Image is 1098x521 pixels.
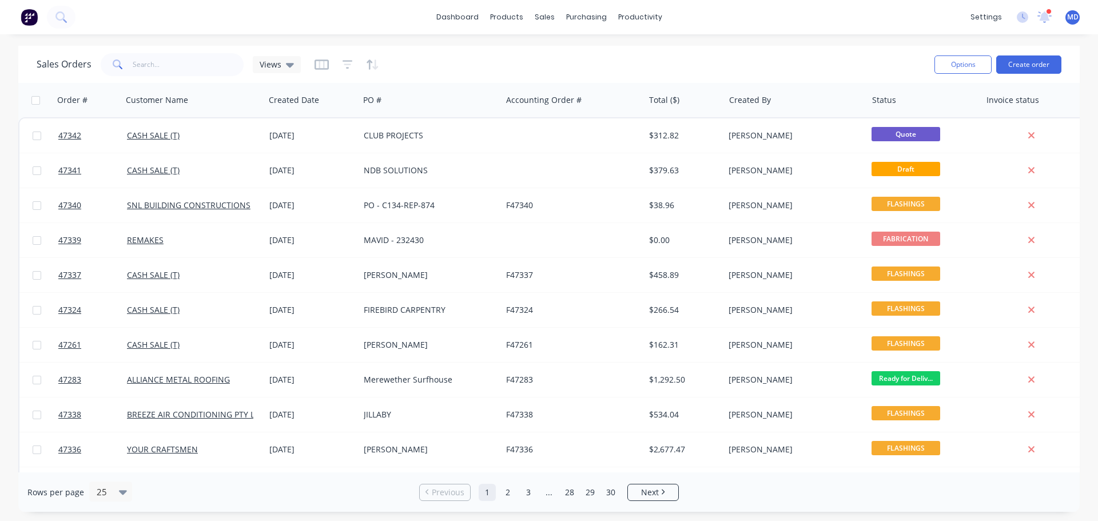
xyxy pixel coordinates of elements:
div: Created Date [269,94,319,106]
div: CLUB PROJECTS [364,130,491,141]
div: [PERSON_NAME] [729,200,856,211]
a: 47341 [58,153,127,188]
div: $1,292.50 [649,374,716,385]
h1: Sales Orders [37,59,91,70]
span: 47339 [58,234,81,246]
div: [DATE] [269,130,355,141]
div: [DATE] [269,304,355,316]
a: CASH SALE (T) [127,304,180,315]
span: FLASHINGS [872,336,940,351]
div: Accounting Order # [506,94,582,106]
a: 47340 [58,188,127,222]
a: CASH SALE (T) [127,269,180,280]
div: Merewether Surfhouse [364,374,491,385]
span: FLASHINGS [872,301,940,316]
a: 47324 [58,293,127,327]
a: Page 29 [582,484,599,501]
div: [DATE] [269,374,355,385]
a: Page 3 [520,484,537,501]
div: [PERSON_NAME] [729,374,856,385]
div: $266.54 [649,304,716,316]
a: 47337 [58,258,127,292]
div: F47338 [506,409,633,420]
div: [PERSON_NAME] [729,234,856,246]
a: Jump forward [540,484,558,501]
a: YOUR CRAFTSMEN [127,444,198,455]
div: $534.04 [649,409,716,420]
span: 47338 [58,409,81,420]
div: products [484,9,529,26]
div: [DATE] [269,200,355,211]
div: [DATE] [269,409,355,420]
div: [PERSON_NAME] [364,269,491,281]
div: Customer Name [126,94,188,106]
a: CASH SALE (T) [127,130,180,141]
input: Search... [133,53,244,76]
span: Views [260,58,281,70]
span: MD [1067,12,1079,22]
div: [DATE] [269,269,355,281]
div: F47324 [506,304,633,316]
div: F47337 [506,269,633,281]
span: 47261 [58,339,81,351]
span: FLASHINGS [872,267,940,281]
div: productivity [612,9,668,26]
div: [PERSON_NAME] [729,130,856,141]
span: FABRICATION [872,232,940,246]
div: [PERSON_NAME] [729,304,856,316]
a: 47261 [58,328,127,362]
a: 47339 [58,223,127,257]
span: Previous [432,487,464,498]
div: Total ($) [649,94,679,106]
div: [PERSON_NAME] [729,165,856,176]
div: F47283 [506,374,633,385]
div: Invoice status [986,94,1039,106]
a: Page 1 is your current page [479,484,496,501]
span: Quote [872,127,940,141]
span: Rows per page [27,487,84,498]
a: REMAKES [127,234,164,245]
a: 47335 [58,467,127,502]
span: FLASHINGS [872,441,940,455]
a: 47338 [58,397,127,432]
div: Status [872,94,896,106]
span: FLASHINGS [872,406,940,420]
div: PO - C134-REP-874 [364,200,491,211]
div: NDB SOLUTIONS [364,165,491,176]
a: 47283 [58,363,127,397]
a: Previous page [420,487,470,498]
div: [PERSON_NAME] [729,444,856,455]
div: [PERSON_NAME] [729,409,856,420]
div: Created By [729,94,771,106]
span: 47342 [58,130,81,141]
div: $2,677.47 [649,444,716,455]
span: 47340 [58,200,81,211]
div: MAVID - 232430 [364,234,491,246]
span: Ready for Deliv... [872,371,940,385]
a: 47342 [58,118,127,153]
button: Options [934,55,992,74]
div: [PERSON_NAME] [729,269,856,281]
img: Factory [21,9,38,26]
div: settings [965,9,1008,26]
span: 47324 [58,304,81,316]
a: Next page [628,487,678,498]
a: BREEZE AIR CONDITIONING PTY LTD [127,409,265,420]
div: $0.00 [649,234,716,246]
div: F47340 [506,200,633,211]
div: $162.31 [649,339,716,351]
div: sales [529,9,560,26]
span: 47336 [58,444,81,455]
div: PO # [363,94,381,106]
a: Page 2 [499,484,516,501]
div: F47336 [506,444,633,455]
div: $379.63 [649,165,716,176]
span: Draft [872,162,940,176]
div: [DATE] [269,444,355,455]
ul: Pagination [415,484,683,501]
div: purchasing [560,9,612,26]
div: [DATE] [269,234,355,246]
a: Page 30 [602,484,619,501]
button: Create order [996,55,1061,74]
div: FIREBIRD CARPENTRY [364,304,491,316]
